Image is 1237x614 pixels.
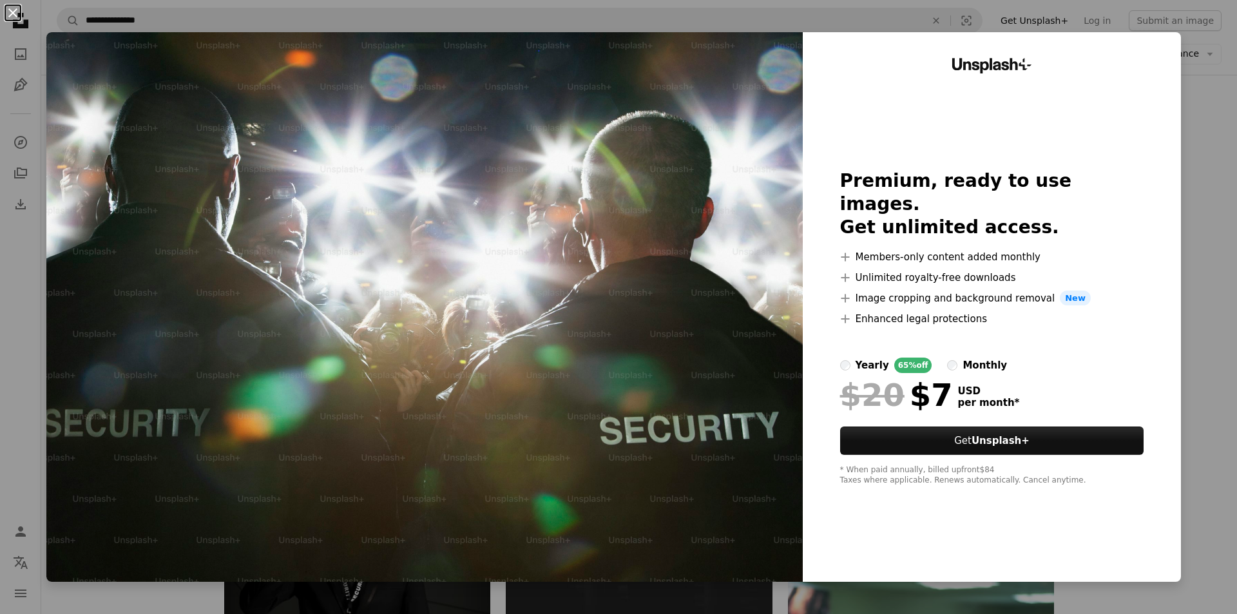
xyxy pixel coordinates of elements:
[947,360,957,370] input: monthly
[894,358,932,373] div: 65% off
[856,358,889,373] div: yearly
[840,360,850,370] input: yearly65%off
[840,291,1144,306] li: Image cropping and background removal
[963,358,1007,373] div: monthly
[972,435,1030,446] strong: Unsplash+
[840,427,1144,455] button: GetUnsplash+
[840,311,1144,327] li: Enhanced legal protections
[840,378,905,412] span: $20
[958,397,1020,408] span: per month *
[840,169,1144,239] h2: Premium, ready to use images. Get unlimited access.
[1060,291,1091,306] span: New
[840,249,1144,265] li: Members-only content added monthly
[958,385,1020,397] span: USD
[840,465,1144,486] div: * When paid annually, billed upfront $84 Taxes where applicable. Renews automatically. Cancel any...
[840,270,1144,285] li: Unlimited royalty-free downloads
[840,378,953,412] div: $7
